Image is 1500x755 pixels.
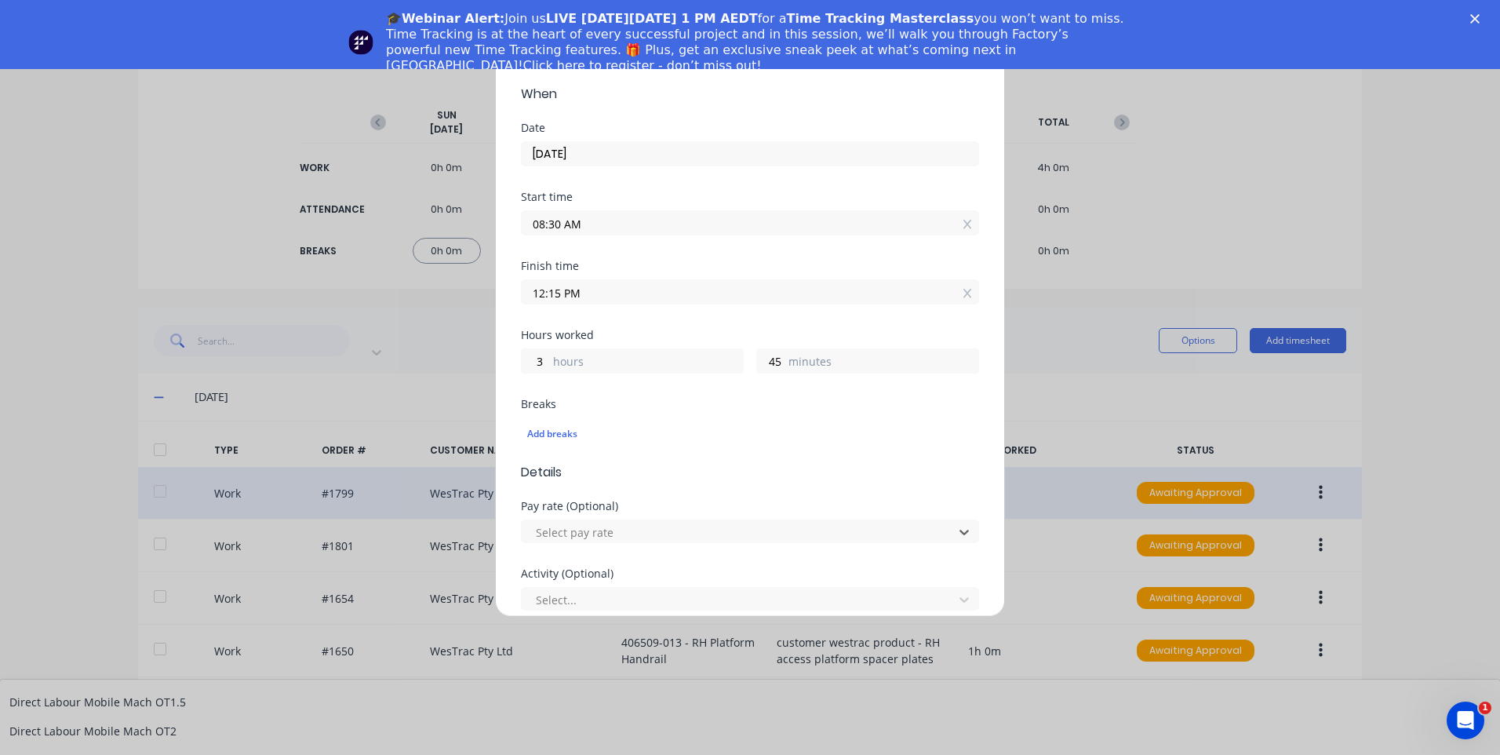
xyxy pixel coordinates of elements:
span: Details [521,463,979,482]
div: Breaks [521,399,979,410]
span: When [521,85,979,104]
div: Add breaks [527,424,973,444]
b: LIVE [DATE][DATE] 1 PM AEDT [546,11,758,26]
span: 1 [1479,702,1491,714]
div: Date [521,122,979,133]
iframe: Intercom live chat [1447,702,1484,739]
label: minutes [788,353,978,373]
div: Activity (Optional) [521,568,979,579]
div: Join us for a you won’t want to miss. Time Tracking is at the heart of every successful project a... [386,11,1127,74]
label: hours [553,353,743,373]
div: Close [1470,14,1486,24]
div: Pay rate (Optional) [521,501,979,512]
div: Hours worked [521,330,979,341]
b: Time Tracking Masterclass [787,11,974,26]
input: 0 [757,349,785,373]
a: Click here to register - don’t miss out! [523,58,762,73]
div: Finish time [521,261,979,272]
div: Start time [521,191,979,202]
img: Profile image for Team [348,30,373,55]
input: 0 [522,349,549,373]
b: 🎓Webinar Alert: [386,11,504,26]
